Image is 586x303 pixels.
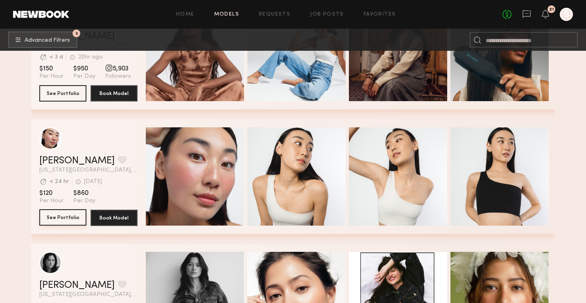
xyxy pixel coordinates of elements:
[39,189,63,197] span: $120
[91,85,138,102] button: Book Model
[50,54,63,60] div: < 3 d
[39,209,86,226] button: See Portfolio
[39,65,63,73] span: $150
[50,179,69,185] div: < 24 hr
[310,12,344,17] a: Job Posts
[549,7,554,12] div: 21
[73,189,95,197] span: $860
[214,12,239,17] a: Models
[39,210,86,226] a: See Portfolio
[25,38,70,43] span: Advanced Filters
[84,179,102,185] div: [DATE]
[176,12,195,17] a: Home
[39,167,138,173] span: [US_STATE][GEOGRAPHIC_DATA], [GEOGRAPHIC_DATA]
[105,73,131,80] span: Followers
[39,73,63,80] span: Per Hour
[78,54,103,60] div: 20hr ago
[73,73,95,80] span: Per Day
[39,280,115,290] a: [PERSON_NAME]
[39,197,63,205] span: Per Hour
[259,12,290,17] a: Requests
[39,292,138,298] span: [US_STATE][GEOGRAPHIC_DATA], [GEOGRAPHIC_DATA]
[8,32,77,48] button: 3Advanced Filters
[364,12,396,17] a: Favorites
[73,197,95,205] span: Per Day
[39,156,115,166] a: [PERSON_NAME]
[75,32,78,35] span: 3
[105,65,131,73] span: 5,903
[91,210,138,226] button: Book Model
[39,85,86,102] button: See Portfolio
[73,65,95,73] span: $950
[560,8,573,21] a: S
